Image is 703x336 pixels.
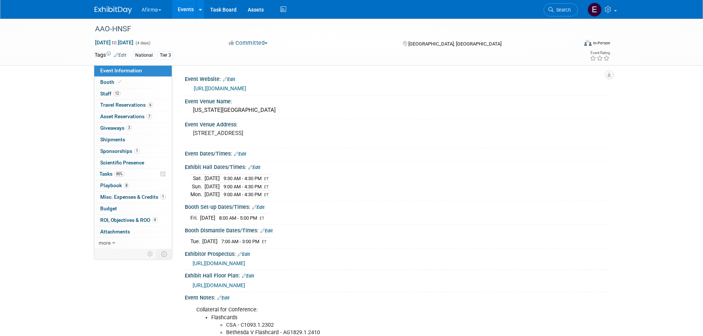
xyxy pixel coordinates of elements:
[94,134,172,145] a: Shipments
[205,191,220,198] td: [DATE]
[185,148,609,158] div: Event Dates/Times:
[100,160,144,166] span: Scientific Presence
[590,51,610,55] div: Event Rating
[100,67,142,73] span: Event Information
[111,40,118,45] span: to
[94,169,172,180] a: Tasks85%
[94,123,172,134] a: Giveaways3
[185,161,609,171] div: Exhibit Hall Dates/Times:
[185,292,609,302] div: Event Notes:
[219,215,257,221] span: 8:00 AM - 5:00 PM
[190,214,200,222] td: Fri.
[126,125,132,131] span: 3
[534,39,611,50] div: Event Format
[114,171,124,177] span: 85%
[260,216,265,221] span: ET
[185,119,609,128] div: Event Venue Address:
[224,192,262,197] span: 9:00 AM - 4:30 PM
[190,104,603,116] div: [US_STATE][GEOGRAPHIC_DATA]
[94,88,172,100] a: Staff12
[593,40,610,46] div: In-Person
[264,185,269,189] span: ET
[242,273,254,279] a: Edit
[156,249,172,259] td: Toggle Event Tabs
[217,295,229,301] a: Edit
[185,270,609,280] div: Exhibit Hall Floor Plan:
[190,182,205,191] td: Sun.
[94,100,172,111] a: Travel Reservations6
[193,282,245,288] a: [URL][DOMAIN_NAME]
[205,174,220,182] td: [DATE]
[94,65,172,76] a: Event Information
[92,22,567,36] div: AAO-HNSF
[190,174,205,182] td: Sat.
[100,217,158,223] span: ROI, Objectives & ROO
[252,205,265,210] a: Edit
[94,157,172,169] a: Scientific Presence
[193,130,353,136] pre: [STREET_ADDRESS]
[100,79,123,85] span: Booth
[194,85,246,91] a: [URL][DOMAIN_NAME]
[100,182,129,188] span: Playbook
[160,194,166,200] span: 1
[554,7,571,13] span: Search
[408,41,501,47] span: [GEOGRAPHIC_DATA], [GEOGRAPHIC_DATA]
[544,3,578,16] a: Search
[99,171,124,177] span: Tasks
[158,51,173,59] div: Tier 3
[133,51,155,59] div: National
[185,201,609,211] div: Booth Set-up Dates/Times:
[144,249,157,259] td: Personalize Event Tab Strip
[100,229,130,235] span: Attachments
[238,252,250,257] a: Edit
[94,180,172,191] a: Playbook8
[185,73,609,83] div: Event Website:
[234,151,246,157] a: Edit
[185,96,609,105] div: Event Venue Name:
[248,165,260,170] a: Edit
[200,214,215,222] td: [DATE]
[202,238,218,245] td: [DATE]
[100,136,125,142] span: Shipments
[193,260,245,266] a: [URL][DOMAIN_NAME]
[584,40,592,46] img: Format-Inperson.png
[146,114,152,119] span: 7
[124,183,129,188] span: 8
[94,215,172,226] a: ROI, Objectives & ROO4
[94,111,172,122] a: Asset Reservations7
[226,321,522,329] li: CSA - C1093.1.2302
[94,226,172,238] a: Attachments
[94,77,172,88] a: Booth
[94,192,172,203] a: Misc. Expenses & Credits1
[95,51,126,60] td: Tags
[588,3,602,17] img: Emma Mitchell
[94,146,172,157] a: Sponsorships1
[223,77,235,82] a: Edit
[226,39,270,47] button: Committed
[100,148,140,154] span: Sponsorships
[100,91,121,97] span: Staff
[94,238,172,249] a: more
[118,80,121,84] i: Booth reservation complete
[264,176,269,181] span: ET
[135,41,151,45] span: (4 days)
[221,239,259,244] span: 7:00 AM - 3:00 PM
[190,238,202,245] td: Tue.
[264,192,269,197] span: ET
[100,194,166,200] span: Misc. Expenses & Credits
[262,239,267,244] span: ET
[224,184,262,189] span: 9:00 AM - 4:30 PM
[148,102,153,108] span: 6
[100,205,117,211] span: Budget
[185,225,609,235] div: Booth Dismantle Dates/Times:
[260,228,273,233] a: Edit
[190,191,205,198] td: Mon.
[100,113,152,119] span: Asset Reservations
[100,125,132,131] span: Giveaways
[134,148,140,154] span: 1
[211,314,522,321] li: Flashcards
[152,217,158,223] span: 4
[205,182,220,191] td: [DATE]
